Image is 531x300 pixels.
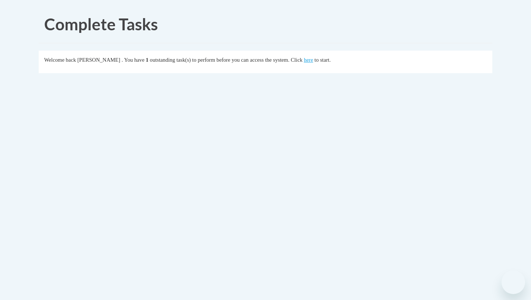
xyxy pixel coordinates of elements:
[44,14,158,34] span: Complete Tasks
[315,57,331,63] span: to start.
[44,57,76,63] span: Welcome back
[146,57,148,63] span: 1
[304,57,313,63] a: here
[502,270,525,294] iframe: Button to launch messaging window
[150,57,302,63] span: outstanding task(s) to perform before you can access the system. Click
[122,57,145,63] span: . You have
[77,57,120,63] span: [PERSON_NAME]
